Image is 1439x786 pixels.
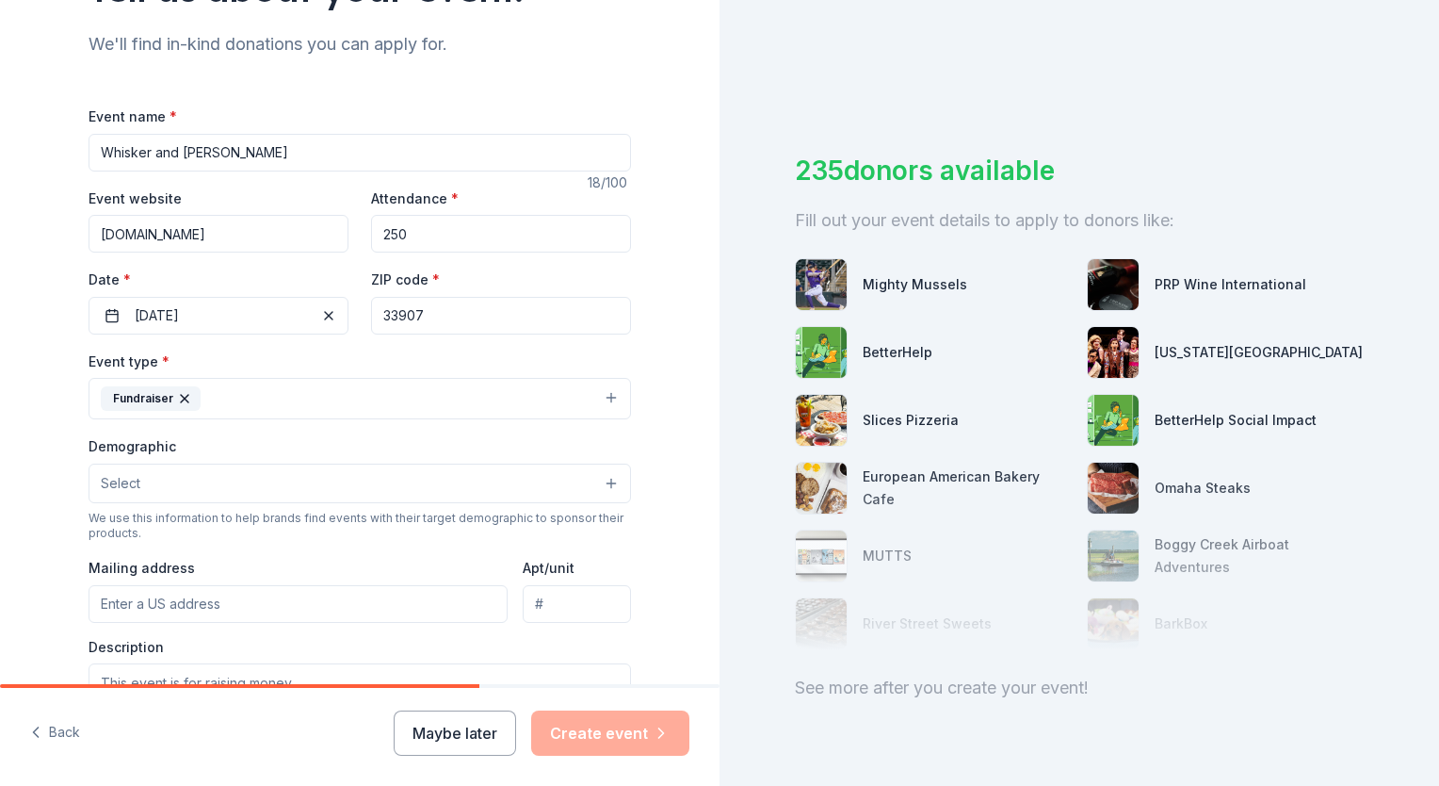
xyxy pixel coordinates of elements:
[89,464,631,503] button: Select
[394,711,516,756] button: Maybe later
[30,713,80,753] button: Back
[89,189,182,208] label: Event website
[863,273,967,296] div: Mighty Mussels
[1088,259,1139,310] img: photo for PRP Wine International
[796,395,847,446] img: photo for Slices Pizzeria
[89,215,348,253] input: https://www...
[89,559,195,578] label: Mailing address
[863,409,959,432] div: Slices Pizzeria
[1155,273,1306,296] div: PRP Wine International
[89,107,177,126] label: Event name
[101,386,201,411] div: Fundraiser
[89,297,348,335] button: [DATE]
[89,378,631,419] button: Fundraiser
[89,638,164,657] label: Description
[89,134,631,172] input: Spring Fundraiser
[795,673,1364,703] div: See more after you create your event!
[1155,341,1363,364] div: [US_STATE][GEOGRAPHIC_DATA]
[523,559,574,578] label: Apt/unit
[101,472,140,495] span: Select
[795,151,1364,190] div: 235 donors available
[796,259,847,310] img: photo for Mighty Mussels
[371,270,440,289] label: ZIP code
[89,437,176,456] label: Demographic
[89,270,348,289] label: Date
[523,585,631,623] input: #
[89,585,508,623] input: Enter a US address
[795,205,1364,236] div: Fill out your event details to apply to donors like:
[588,172,631,194] div: 18 /100
[371,189,459,208] label: Attendance
[89,511,631,541] div: We use this information to help brands find events with their target demographic to sponsor their...
[863,341,932,364] div: BetterHelp
[89,352,170,371] label: Event type
[1155,409,1317,432] div: BetterHelp Social Impact
[371,297,631,335] input: 12345 (U.S. only)
[796,327,847,378] img: photo for BetterHelp
[89,29,631,59] div: We'll find in-kind donations you can apply for.
[1088,395,1139,446] img: photo for BetterHelp Social Impact
[371,215,631,253] input: 20
[1088,327,1139,378] img: photo for Florida Repertory Theatre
